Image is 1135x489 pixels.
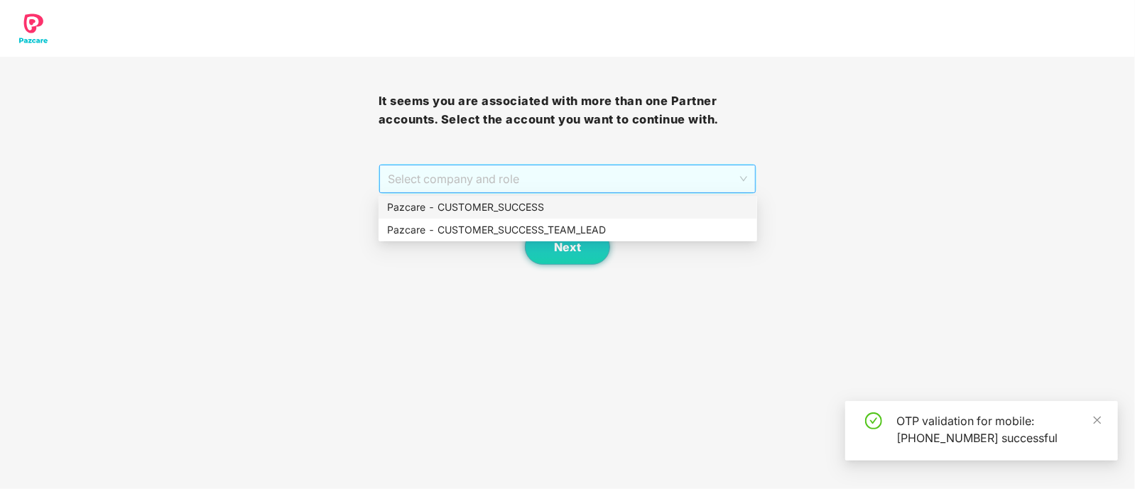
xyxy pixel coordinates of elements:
h3: It seems you are associated with more than one Partner accounts. Select the account you want to c... [379,92,757,128]
span: check-circle [865,412,882,429]
div: Pazcare - CUSTOMER_SUCCESS_TEAM_LEAD [379,219,757,241]
div: Pazcare - CUSTOMER_SUCCESS [387,199,749,215]
span: Select company and role [388,165,748,192]
button: Next [525,229,610,265]
span: Next [554,241,581,254]
span: close [1092,415,1102,425]
div: OTP validation for mobile: [PHONE_NUMBER] successful [896,412,1101,446]
div: Pazcare - CUSTOMER_SUCCESS [379,196,757,219]
div: Pazcare - CUSTOMER_SUCCESS_TEAM_LEAD [387,222,749,238]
